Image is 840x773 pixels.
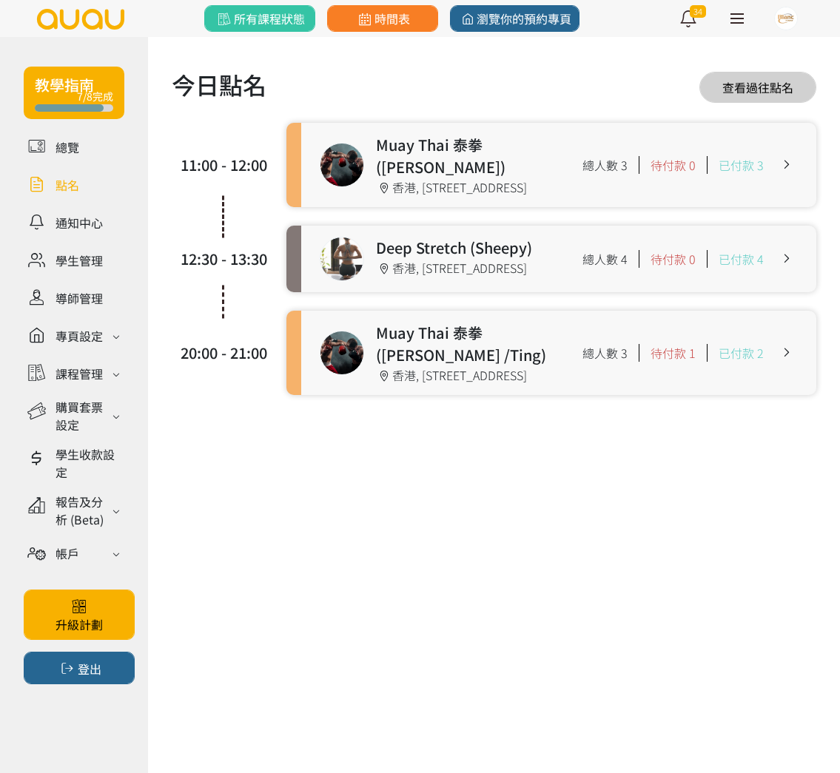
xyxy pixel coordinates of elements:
[699,72,816,103] a: 查看過往點名
[179,248,268,270] div: 12:30 - 13:30
[327,5,438,32] a: 時間表
[179,154,268,176] div: 11:00 - 12:00
[56,327,103,345] div: 專頁設定
[56,398,108,433] div: 購買套票設定
[24,652,135,684] button: 登出
[24,590,135,640] a: 升級計劃
[204,5,315,32] a: 所有課程狀態
[36,9,126,30] img: logo.svg
[56,365,103,382] div: 課程管理
[458,10,571,27] span: 瀏覽你的預約專頁
[179,342,268,364] div: 20:00 - 21:00
[172,67,266,102] h1: 今日點名
[690,5,706,18] span: 34
[56,493,108,528] div: 報告及分析 (Beta)
[215,10,304,27] span: 所有課程狀態
[355,10,409,27] span: 時間表
[56,544,79,562] div: 帳戶
[450,5,579,32] a: 瀏覽你的預約專頁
